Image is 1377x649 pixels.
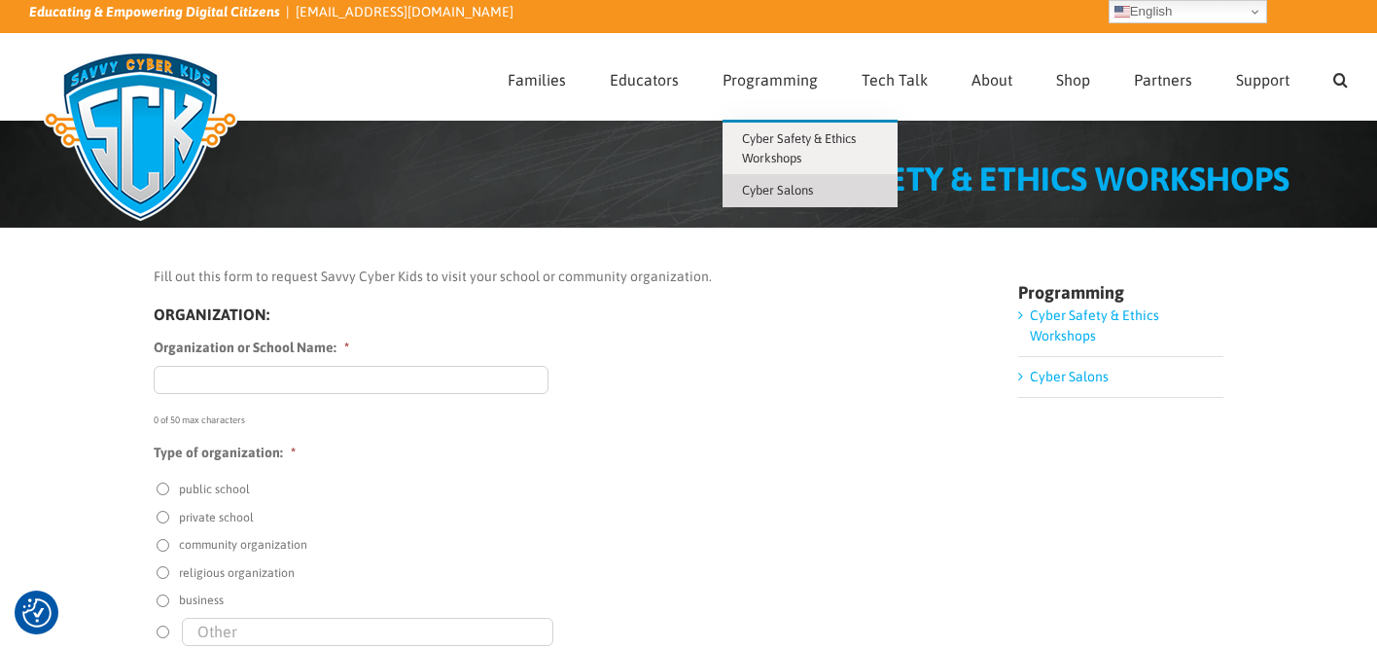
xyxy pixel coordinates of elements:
[29,39,252,234] img: Savvy Cyber Kids Logo
[723,123,898,174] a: Cyber Safety & Ethics Workshops
[610,72,679,88] span: Educators
[1030,307,1159,343] a: Cyber Safety & Ethics Workshops
[154,306,960,322] h5: ORGANIZATION:
[971,72,1012,88] span: About
[1333,34,1348,120] a: Search
[1056,34,1090,120] a: Shop
[508,34,1348,120] nav: Main Menu
[22,598,52,628] img: Revisit consent button
[610,34,679,120] a: Educators
[862,34,928,120] a: Tech Talk
[1134,34,1192,120] a: Partners
[179,564,295,582] label: religious organization
[742,131,856,165] span: Cyber Safety & Ethics Workshops
[154,398,895,427] div: 0 of 50 max characters
[1236,34,1289,120] a: Support
[154,339,349,356] label: Organization or School Name:
[723,34,818,120] a: Programming
[742,183,813,198] span: Cyber Salons
[179,481,250,498] label: public school
[296,4,513,19] a: [EMAIL_ADDRESS][DOMAIN_NAME]
[154,444,296,461] label: Type of organization:
[1114,4,1130,19] img: en
[22,598,52,628] button: Consent Preferences
[1236,72,1289,88] span: Support
[862,72,928,88] span: Tech Talk
[154,269,712,284] span: Fill out this form to request Savvy Cyber Kids to visit your school or community organization.
[182,618,553,646] input: Other
[1018,284,1223,302] h4: Programming
[179,536,307,554] label: community organization
[723,72,818,88] span: Programming
[508,34,566,120] a: Families
[723,174,898,207] a: Cyber Salons
[1134,72,1192,88] span: Partners
[508,72,566,88] span: Families
[179,592,224,609] label: business
[1030,369,1109,384] a: Cyber Salons
[971,34,1012,120] a: About
[179,509,254,526] label: private school
[729,160,1289,198] span: CYBER SAFETY & ETHICS WORKSHOPS
[29,4,280,19] i: Educating & Empowering Digital Citizens
[1056,72,1090,88] span: Shop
